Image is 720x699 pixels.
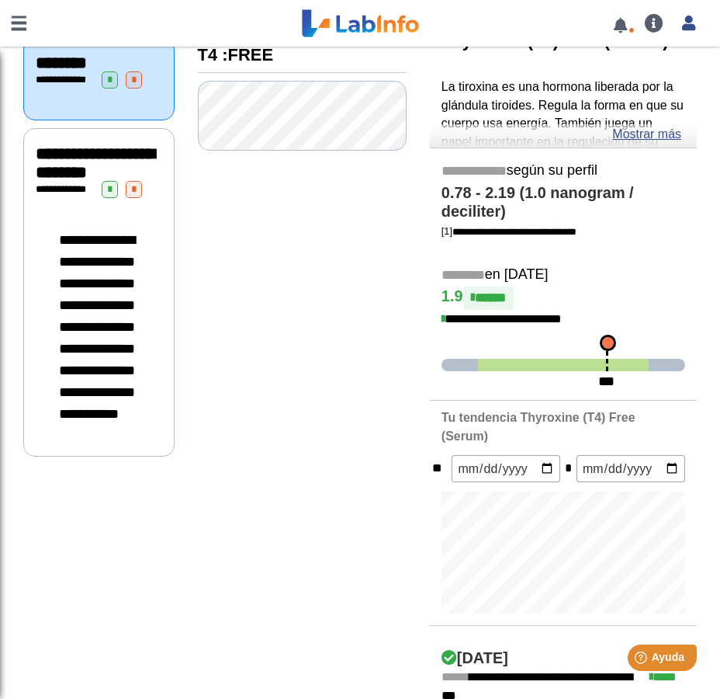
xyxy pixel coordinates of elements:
iframe: Help widget launcher [582,638,703,682]
b: Tu tendencia Thyroxine (T4) Free (Serum) [441,411,635,443]
p: La tiroxina es una hormona liberada por la glándula tiroides. Regula la forma en que su cuerpo us... [441,78,685,245]
a: Mostrar más [612,125,681,144]
input: mm/dd/yyyy [452,455,560,482]
h4: 1.9 [441,287,685,310]
h5: en [DATE] [441,266,685,284]
input: mm/dd/yyyy [576,455,685,482]
h4: [DATE] [441,649,508,668]
h4: 0.78 - 2.19 (1.0 nanogram / deciliter) [441,184,685,221]
b: T4 :FREE [198,45,274,64]
h5: según su perfil [441,162,685,180]
a: [1] [441,225,576,237]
